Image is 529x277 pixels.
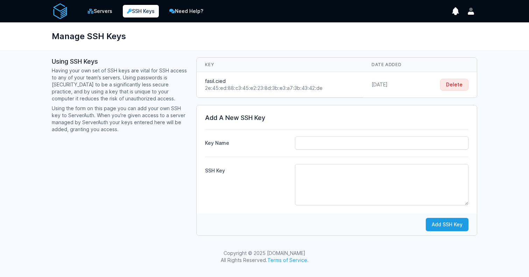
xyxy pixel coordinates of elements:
h3: Using SSH Keys [52,57,188,66]
h3: Add A New SSH Key [205,114,468,122]
a: Need Help? [164,4,208,18]
a: Terms of Service [267,257,307,263]
p: Having your own set of SSH keys are vital for SSH access to any of your team's servers. Using pas... [52,67,188,102]
p: Using the form on this page you can add your own SSH key to ServerAuth. When you're given access ... [52,105,188,133]
div: 2e:45:ed:88:c3:45:e2:23:8d:3b:e3:a7:3b:43:42:de [205,85,355,92]
label: SSH Key [205,164,289,174]
th: Date Added [363,58,421,72]
button: User menu [465,5,477,17]
img: serverAuth logo [52,3,69,20]
a: Servers [83,4,117,18]
td: [DATE] [363,72,421,98]
button: show notifications [449,5,462,17]
label: Key Name [205,137,289,147]
div: fasil.cied [205,78,355,85]
th: Key [197,58,363,72]
a: SSH Keys [123,5,159,17]
button: Delete [440,79,468,91]
button: Add SSH Key [426,218,468,231]
h1: Manage SSH Keys [52,28,126,45]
